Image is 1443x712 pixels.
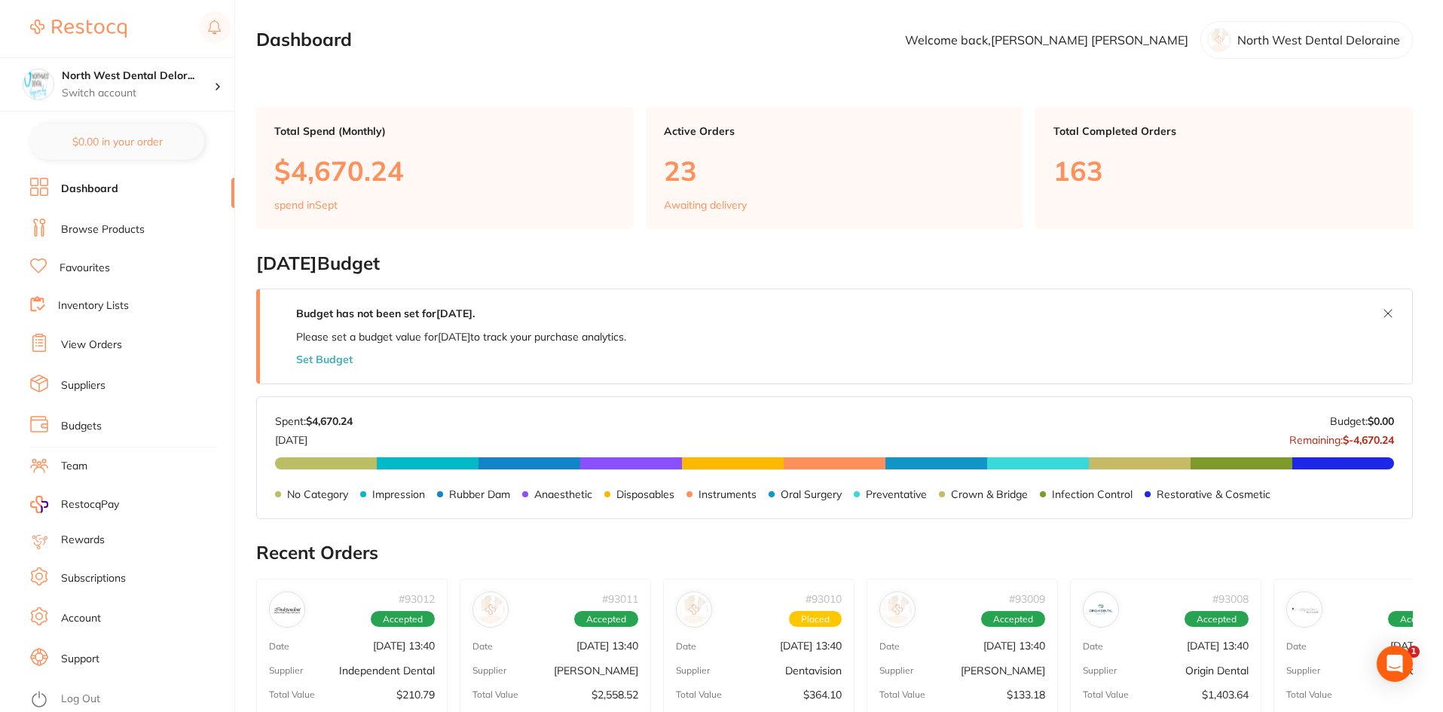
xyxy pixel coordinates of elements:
[30,11,127,46] a: Restocq Logo
[1237,33,1400,47] p: North West Dental Deloraine
[1368,414,1394,428] strong: $0.00
[61,419,102,434] a: Budgets
[61,338,122,353] a: View Orders
[61,497,119,512] span: RestocqPay
[1053,125,1395,137] p: Total Completed Orders
[592,688,638,700] p: $2,558.52
[274,155,616,186] p: $4,670.24
[981,610,1045,627] span: Accepted
[664,199,747,211] p: Awaiting delivery
[951,487,1028,500] p: Crown & Bridge
[879,689,925,699] p: Total Value
[23,69,54,99] img: North West Dental Deloraine
[983,640,1045,652] p: [DATE] 13:40
[372,487,425,500] p: Impression
[60,261,110,276] a: Favourites
[1290,595,1319,624] img: Amalgadent
[961,664,1045,676] p: [PERSON_NAME]
[273,595,301,624] img: Independent Dental
[866,487,927,500] p: Preventative
[554,664,638,676] p: [PERSON_NAME]
[61,222,145,237] a: Browse Products
[275,427,353,445] p: [DATE]
[1007,688,1045,700] p: $133.18
[30,124,204,160] button: $0.00 in your order
[646,107,1023,229] a: Active Orders23Awaiting delivery
[472,689,518,699] p: Total Value
[576,640,638,652] p: [DATE] 13:40
[399,592,435,604] p: # 93012
[1187,640,1249,652] p: [DATE] 13:40
[664,155,1005,186] p: 23
[61,692,100,707] a: Log Out
[472,640,493,651] p: Date
[269,665,303,675] p: Supplier
[306,414,353,428] strong: $4,670.24
[1202,688,1249,700] p: $1,403.64
[676,640,696,651] p: Date
[1286,689,1332,699] p: Total Value
[274,199,338,211] p: spend in Sept
[879,640,900,651] p: Date
[30,688,230,712] button: Log Out
[806,592,842,604] p: # 93010
[1377,646,1413,682] div: Open Intercom Messenger
[574,610,638,627] span: Accepted
[1185,610,1249,627] span: Accepted
[1053,155,1395,186] p: 163
[1286,665,1320,675] p: Supplier
[1035,107,1413,229] a: Total Completed Orders163
[296,307,475,320] strong: Budget has not been set for [DATE] .
[680,595,708,624] img: Dentavision
[61,182,118,197] a: Dashboard
[274,125,616,137] p: Total Spend (Monthly)
[269,640,289,651] p: Date
[699,487,757,500] p: Instruments
[1289,427,1394,445] p: Remaining:
[30,496,119,513] a: RestocqPay
[58,298,129,313] a: Inventory Lists
[1083,665,1117,675] p: Supplier
[616,487,674,500] p: Disposables
[256,29,352,50] h2: Dashboard
[61,378,105,393] a: Suppliers
[275,415,353,427] p: Spent:
[287,487,348,500] p: No Category
[1157,487,1270,500] p: Restorative & Cosmetic
[296,353,353,365] button: Set Budget
[61,459,87,474] a: Team
[905,33,1188,47] p: Welcome back, [PERSON_NAME] [PERSON_NAME]
[1185,664,1249,676] p: Origin Dental
[789,610,842,627] span: Placed
[256,107,634,229] a: Total Spend (Monthly)$4,670.24spend inSept
[1087,595,1115,624] img: Origin Dental
[676,689,722,699] p: Total Value
[664,125,1005,137] p: Active Orders
[883,595,912,624] img: Adam Dental
[371,610,435,627] span: Accepted
[61,652,99,667] a: Support
[62,69,214,84] h4: North West Dental Deloraine
[30,20,127,38] img: Restocq Logo
[373,640,435,652] p: [DATE] 13:40
[476,595,505,624] img: Henry Schein Halas
[879,665,913,675] p: Supplier
[780,640,842,652] p: [DATE] 13:40
[1009,592,1045,604] p: # 93009
[1052,487,1133,500] p: Infection Control
[803,688,842,700] p: $364.10
[781,487,842,500] p: Oral Surgery
[449,487,510,500] p: Rubber Dam
[785,664,842,676] p: Dentavision
[296,331,626,343] p: Please set a budget value for [DATE] to track your purchase analytics.
[1343,432,1394,446] strong: $-4,670.24
[396,688,435,700] p: $210.79
[472,665,506,675] p: Supplier
[256,253,1413,274] h2: [DATE] Budget
[1408,646,1420,658] span: 1
[339,664,435,676] p: Independent Dental
[61,533,105,548] a: Rewards
[1286,640,1307,651] p: Date
[676,665,710,675] p: Supplier
[602,592,638,604] p: # 93011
